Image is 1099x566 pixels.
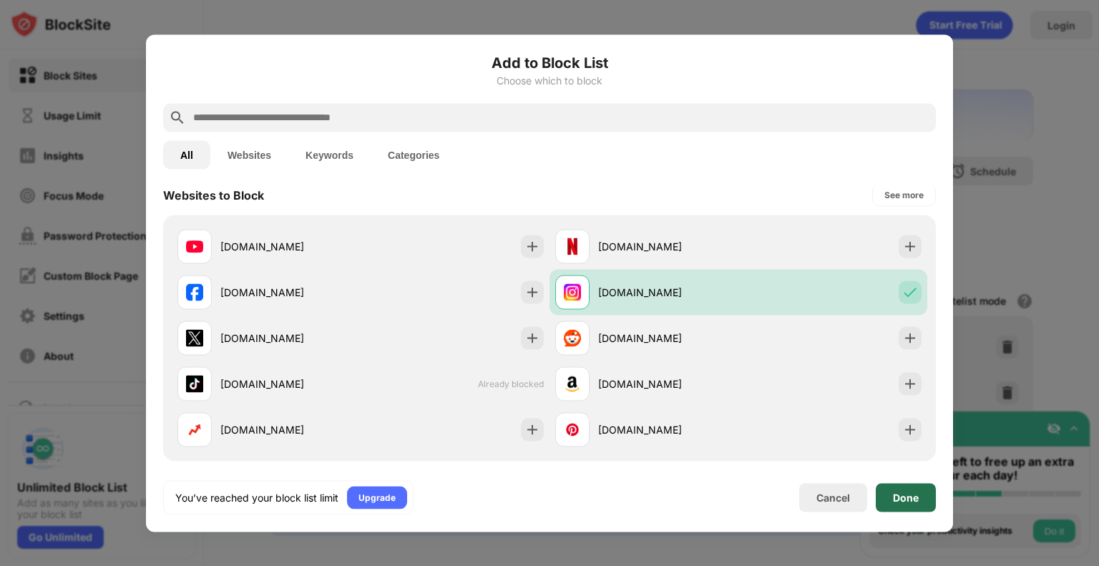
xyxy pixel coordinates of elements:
div: Done [893,492,919,503]
img: favicons [186,283,203,301]
div: [DOMAIN_NAME] [598,285,738,300]
img: favicons [564,238,581,255]
img: favicons [186,375,203,392]
img: favicons [186,421,203,438]
div: [DOMAIN_NAME] [598,331,738,346]
span: Already blocked [478,379,544,389]
div: [DOMAIN_NAME] [598,239,738,254]
div: You’ve reached your block list limit [175,490,338,504]
img: favicons [564,329,581,346]
div: Choose which to block [163,74,936,86]
div: Upgrade [358,490,396,504]
div: See more [884,187,924,202]
div: [DOMAIN_NAME] [220,376,361,391]
div: [DOMAIN_NAME] [220,285,361,300]
div: [DOMAIN_NAME] [220,422,361,437]
button: Keywords [288,140,371,169]
img: favicons [564,283,581,301]
img: search.svg [169,109,186,126]
div: Cancel [816,492,850,504]
img: favicons [186,329,203,346]
h6: Add to Block List [163,52,936,73]
button: Categories [371,140,456,169]
img: favicons [564,375,581,392]
div: [DOMAIN_NAME] [220,331,361,346]
div: [DOMAIN_NAME] [220,239,361,254]
div: [DOMAIN_NAME] [598,376,738,391]
div: Websites to Block [163,187,264,202]
button: Websites [210,140,288,169]
button: All [163,140,210,169]
img: favicons [186,238,203,255]
div: [DOMAIN_NAME] [598,422,738,437]
img: favicons [564,421,581,438]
